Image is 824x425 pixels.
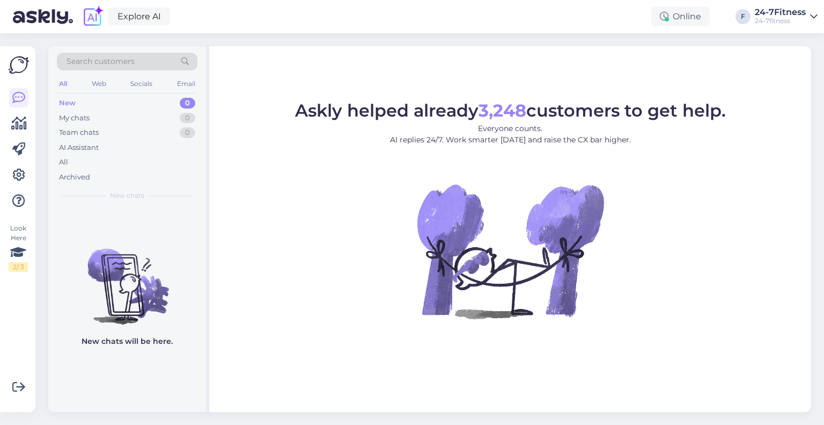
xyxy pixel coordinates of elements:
div: Look Here [9,224,28,272]
a: Explore AI [108,8,170,26]
div: New [59,98,76,109]
img: Askly Logo [9,55,29,75]
div: 0 [180,98,195,109]
div: 0 [180,127,195,138]
div: AI Assistant [59,142,99,153]
div: F [735,9,751,24]
div: Web [90,77,108,91]
span: Askly helped already customers to get help. [295,100,726,121]
div: All [59,157,68,168]
img: explore-ai [82,5,104,28]
div: Online [651,7,710,26]
div: 2 / 3 [9,262,28,272]
img: No chats [48,229,206,326]
div: Archived [59,172,90,183]
div: Team chats [59,127,99,138]
div: All [57,77,69,91]
div: Socials [128,77,154,91]
div: 0 [180,113,195,124]
div: 24-7Fitness [755,8,806,17]
span: Search customers [67,56,135,67]
div: My chats [59,113,90,124]
b: 3,248 [479,100,526,121]
img: No Chat active [414,154,607,348]
span: New chats [110,191,144,200]
p: New chats will be here. [82,336,173,347]
div: Email [175,77,197,91]
a: 24-7Fitness24-7fitness [755,8,818,25]
p: Everyone counts. AI replies 24/7. Work smarter [DATE] and raise the CX bar higher. [295,123,726,146]
div: 24-7fitness [755,17,806,25]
